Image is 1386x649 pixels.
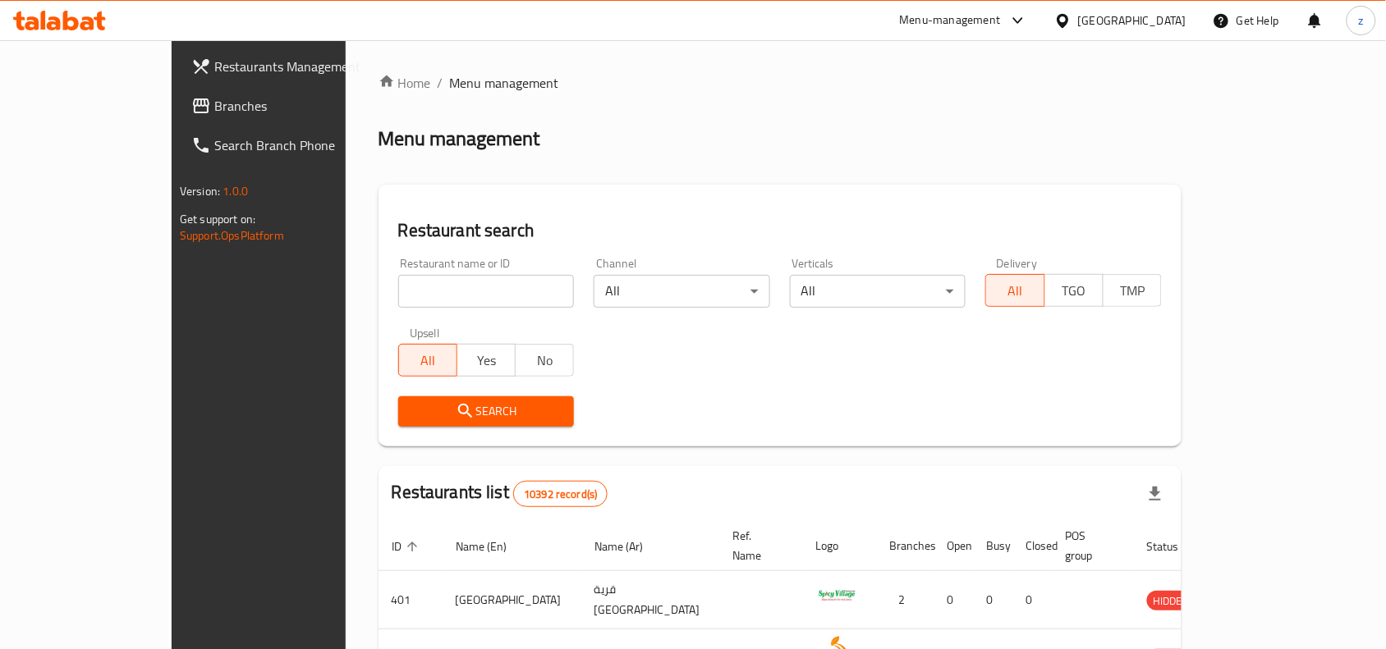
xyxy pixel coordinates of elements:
h2: Menu management [379,126,540,152]
span: TGO [1052,279,1097,303]
td: 401 [379,571,443,629]
a: Support.OpsPlatform [180,225,284,246]
span: POS group [1066,526,1114,565]
button: All [398,344,457,377]
img: Spicy Village [816,576,857,617]
div: HIDDEN [1147,591,1196,610]
span: All [993,279,1038,303]
label: Delivery [997,258,1038,269]
span: Ref. Name [733,526,783,565]
a: Restaurants Management [178,47,403,86]
a: Branches [178,86,403,126]
span: Branches [214,96,390,116]
span: All [406,349,451,372]
span: z [1359,11,1364,30]
span: No [522,349,567,372]
span: Restaurants Management [214,57,390,76]
span: 1.0.0 [223,181,248,202]
th: Open [934,521,974,571]
td: قرية [GEOGRAPHIC_DATA] [581,571,720,629]
th: Branches [877,521,934,571]
h2: Restaurants list [392,480,608,507]
div: Total records count [513,481,608,507]
td: 0 [1013,571,1053,629]
td: 0 [934,571,974,629]
button: TMP [1103,274,1162,307]
div: All [790,275,966,308]
span: 10392 record(s) [514,487,607,502]
nav: breadcrumb [379,73,1182,93]
span: ID [392,537,423,556]
th: Closed [1013,521,1053,571]
td: 2 [877,571,934,629]
button: All [985,274,1044,307]
h2: Restaurant search [398,218,1162,243]
a: Home [379,73,431,93]
input: Search for restaurant name or ID.. [398,275,575,308]
button: Yes [457,344,516,377]
a: Search Branch Phone [178,126,403,165]
button: TGO [1044,274,1104,307]
th: Busy [974,521,1013,571]
button: Search [398,396,575,427]
span: HIDDEN [1147,592,1196,610]
div: All [594,275,770,308]
span: Version: [180,181,220,202]
button: No [515,344,574,377]
div: Export file [1136,474,1175,514]
span: Name (En) [456,537,528,556]
span: Menu management [450,73,559,93]
label: Upsell [410,327,440,339]
span: Yes [464,349,509,372]
th: Logo [803,521,877,571]
span: TMP [1110,279,1155,303]
td: [GEOGRAPHIC_DATA] [443,571,581,629]
div: [GEOGRAPHIC_DATA] [1078,11,1186,30]
span: Get support on: [180,208,255,230]
span: Search Branch Phone [214,135,390,155]
li: / [438,73,443,93]
span: Search [411,401,562,422]
span: Status [1147,537,1200,556]
div: Menu-management [900,11,1001,30]
td: 0 [974,571,1013,629]
span: Name (Ar) [594,537,664,556]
